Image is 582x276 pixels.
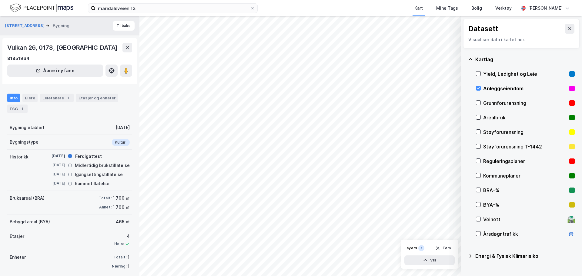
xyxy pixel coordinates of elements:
div: Kart [414,5,423,12]
div: BRA–% [483,187,567,194]
div: Igangsettingstillatelse [75,171,123,178]
div: Eiere [22,94,38,102]
div: 1 [418,245,424,251]
img: logo.f888ab2527a4732fd821a326f86c7f29.svg [10,3,73,13]
div: Leietakere [40,94,74,102]
div: BYA–% [483,201,567,208]
div: Verktøy [495,5,512,12]
div: Historikk [10,153,28,161]
div: [PERSON_NAME] [528,5,563,12]
div: Kommuneplaner [483,172,567,179]
div: 1 [19,106,25,112]
div: Bolig [471,5,482,12]
div: Annet: [99,205,112,210]
div: 1 [65,95,71,101]
div: 465 ㎡ [116,218,130,225]
div: Rammetillatelse [75,180,109,187]
div: Layers [404,246,417,251]
button: Vis [404,255,455,265]
div: Datasett [468,24,498,34]
div: Midlertidig brukstillatelse [75,162,130,169]
input: Søk på adresse, matrikkel, gårdeiere, leietakere eller personer [95,4,250,13]
div: [DATE] [41,181,65,186]
div: Grunnforurensning [483,99,567,107]
div: 81851964 [7,55,29,62]
div: Etasjer [10,233,24,240]
div: [DATE] [41,153,65,159]
div: Enheter [10,254,26,261]
div: [DATE] [41,162,65,168]
div: 1 700 ㎡ [113,195,130,202]
div: 4 [114,233,130,240]
div: 1 700 ㎡ [113,204,130,211]
div: Mine Tags [436,5,458,12]
div: Støyforurensning T-1442 [483,143,567,150]
div: Kartlag [475,56,575,63]
div: Støyforurensning [483,128,567,136]
div: 🛣️ [567,215,575,223]
div: Visualiser data i kartet her. [468,36,574,43]
div: Bruksareal (BRA) [10,195,45,202]
div: Reguleringsplaner [483,158,567,165]
div: Ferdigattest [75,153,102,160]
div: Bygning etablert [10,124,45,131]
div: 1 [128,254,130,261]
div: Bygning [53,22,69,29]
div: Bygningstype [10,138,38,146]
div: Info [7,94,20,102]
div: Heis: [114,241,124,246]
button: [STREET_ADDRESS] [5,23,46,29]
div: Arealbruk [483,114,567,121]
div: Anleggseiendom [483,85,567,92]
div: ESG [7,105,28,113]
button: Tilbake [113,21,135,31]
iframe: Chat Widget [552,247,582,276]
div: 1 [128,263,130,270]
div: Næring: [112,264,126,269]
div: Årsdøgntrafikk [483,230,565,238]
div: Totalt: [99,196,112,201]
div: Vulkan 26, 0178, [GEOGRAPHIC_DATA] [7,43,119,52]
div: Energi & Fysisk Klimarisiko [475,252,575,260]
div: Totalt: [114,255,126,260]
div: Yield, Ledighet og Leie [483,70,567,78]
button: Tøm [431,243,455,253]
div: [DATE] [41,171,65,177]
div: Etasjer og enheter [79,95,116,101]
div: [DATE] [115,124,130,131]
button: Åpne i ny fane [7,65,103,77]
div: Veinett [483,216,565,223]
div: Bebygd areal (BYA) [10,218,50,225]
